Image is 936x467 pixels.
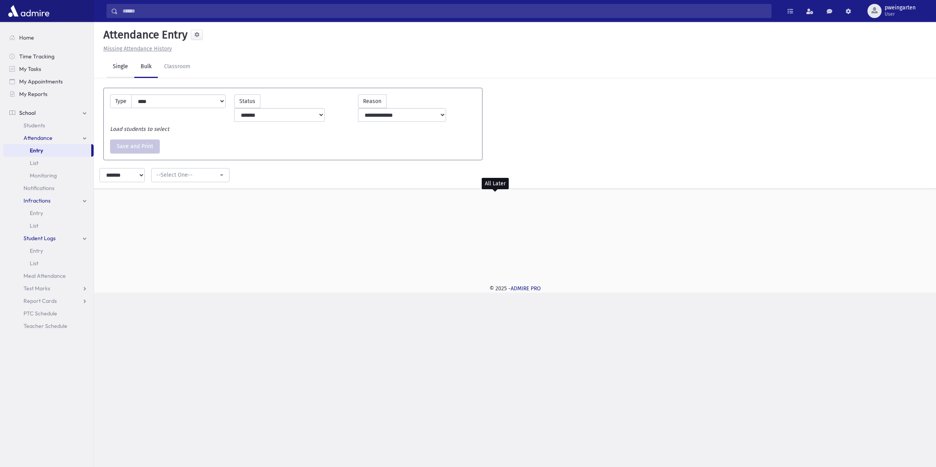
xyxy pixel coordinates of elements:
[3,219,94,232] a: List
[100,28,188,42] h5: Attendance Entry
[3,119,94,132] a: Students
[107,56,134,78] a: Single
[30,260,38,267] span: List
[3,88,94,100] a: My Reports
[19,65,41,72] span: My Tasks
[358,94,387,108] label: Reason
[156,171,218,179] div: --Select One--
[30,222,38,229] span: List
[118,4,771,18] input: Search
[30,147,43,154] span: Entry
[3,194,94,207] a: Infractions
[23,197,51,204] span: Infractions
[23,122,45,129] span: Students
[482,178,509,189] div: All Later
[110,94,132,109] label: Type
[158,56,197,78] a: Classroom
[103,45,172,52] u: Missing Attendance History
[30,159,38,167] span: List
[3,31,94,44] a: Home
[100,45,172,52] a: Missing Attendance History
[3,320,94,332] a: Teacher Schedule
[23,272,66,279] span: Meal Attendance
[110,139,160,154] button: Save and Print
[19,78,63,85] span: My Appointments
[3,244,94,257] a: Entry
[3,157,94,169] a: List
[19,91,47,98] span: My Reports
[3,50,94,63] a: Time Tracking
[3,257,94,270] a: List
[3,232,94,244] a: Student Logs
[134,56,158,78] a: Bulk
[3,295,94,307] a: Report Cards
[511,285,541,292] a: ADMIRE PRO
[23,297,57,304] span: Report Cards
[30,210,43,217] span: Entry
[19,34,34,41] span: Home
[3,75,94,88] a: My Appointments
[106,125,480,133] div: Load students to select
[23,235,56,242] span: Student Logs
[19,109,36,116] span: School
[3,107,94,119] a: School
[3,182,94,194] a: Notifications
[3,63,94,75] a: My Tasks
[6,3,51,19] img: AdmirePro
[151,168,229,182] button: --Select One--
[23,185,54,192] span: Notifications
[3,282,94,295] a: Test Marks
[3,132,94,144] a: Attendance
[885,5,916,11] span: pweingarten
[23,134,52,141] span: Attendance
[3,169,94,182] a: Monitoring
[3,307,94,320] a: PTC Schedule
[3,144,91,157] a: Entry
[23,322,67,329] span: Teacher Schedule
[23,310,57,317] span: PTC Schedule
[107,284,923,293] div: © 2025 -
[3,207,94,219] a: Entry
[885,11,916,17] span: User
[234,94,260,108] label: Status
[19,53,54,60] span: Time Tracking
[3,270,94,282] a: Meal Attendance
[23,285,50,292] span: Test Marks
[30,172,57,179] span: Monitoring
[30,247,43,254] span: Entry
